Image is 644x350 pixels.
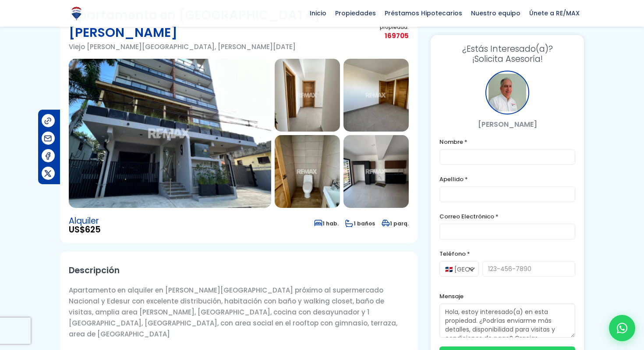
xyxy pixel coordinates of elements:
[439,44,575,64] h3: ¡Solicita Asesoría!
[69,217,101,225] span: Alquiler
[467,7,525,20] span: Nuestro equipo
[482,261,575,277] input: 123-456-7890
[275,135,340,208] img: Apartamento en Viejo Arroyo Hondo
[43,134,53,143] img: Compartir
[69,225,101,234] span: US$
[275,59,340,132] img: Apartamento en Viejo Arroyo Hondo
[331,7,380,20] span: Propiedades
[525,7,584,20] span: Únete a RE/MAX
[361,30,409,41] span: 169705
[69,6,84,21] img: Logo de REMAX
[439,248,575,259] label: Teléfono *
[439,174,575,185] label: Apellido *
[69,41,361,52] p: Viejo [PERSON_NAME][GEOGRAPHIC_DATA], [PERSON_NAME][DATE]
[485,71,529,114] div: Enrique Perez
[345,220,375,227] span: 1 baños
[69,261,409,280] h2: Descripción
[43,151,53,161] img: Compartir
[43,116,53,125] img: Compartir
[43,169,53,178] img: Compartir
[439,119,575,130] p: [PERSON_NAME]
[69,59,271,208] img: Apartamento en Viejo Arroyo Hondo
[439,291,575,302] label: Mensaje
[439,44,575,54] span: ¿Estás Interesado(a)?
[69,285,409,339] p: Apartamento en alquiler en [PERSON_NAME][GEOGRAPHIC_DATA] próximo al supermercado Nacional y Edes...
[439,304,575,338] textarea: Hola, estoy interesado(a) en esta propiedad. ¿Podrías enviarme más detalles, disponibilidad para ...
[343,135,409,208] img: Apartamento en Viejo Arroyo Hondo
[382,220,409,227] span: 1 parq.
[314,220,339,227] span: 1 hab.
[439,136,575,147] label: Nombre *
[305,7,331,20] span: Inicio
[380,7,467,20] span: Préstamos Hipotecarios
[85,224,101,236] span: 625
[439,211,575,222] label: Correo Electrónico *
[343,59,409,132] img: Apartamento en Viejo Arroyo Hondo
